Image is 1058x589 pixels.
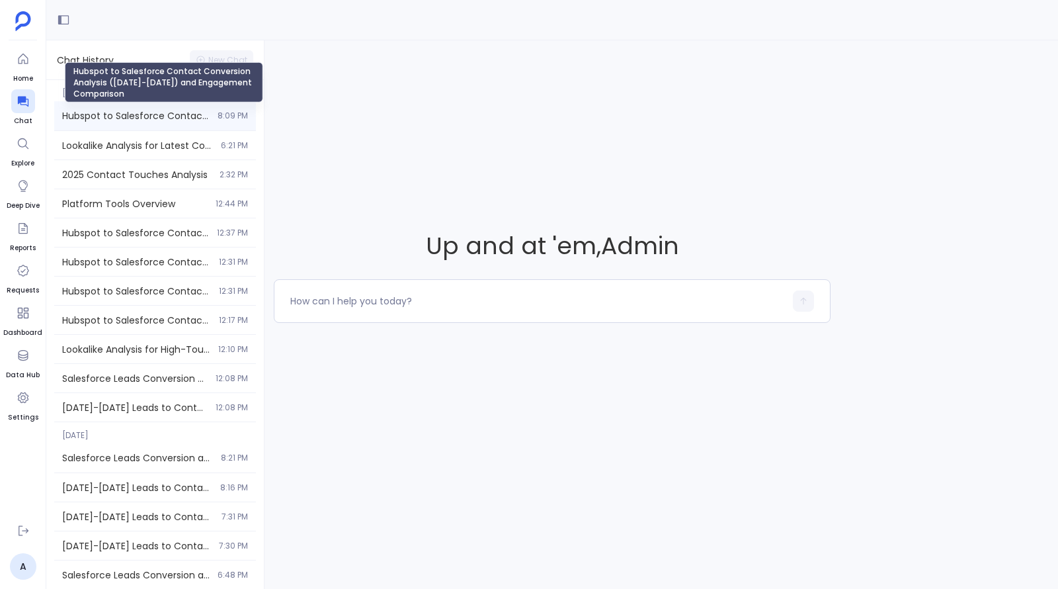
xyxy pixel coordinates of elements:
span: 12:10 PM [218,344,248,355]
span: 12:08 PM [216,373,248,384]
span: Dashboard [3,328,42,338]
span: 12:31 PM [219,257,248,267]
a: Deep Dive [7,174,40,211]
span: Home [11,73,35,84]
span: Lookalike Analysis for High-Touch Contacts [62,343,210,356]
span: Chat History [57,54,114,67]
span: Lookalike Analysis for Latest Contacts [62,139,213,152]
span: 6:21 PM [221,140,248,151]
span: Platform Tools Overview [62,197,208,210]
span: Salesforce Leads Conversion and Engagement Analysis (2023-2024) [62,568,210,582]
img: petavue logo [15,11,31,31]
span: [DATE] [54,422,256,441]
span: Hubspot to Salesforce Contact Conversion Analysis (2023-2024) and Engagement Comparison [62,226,209,240]
a: Requests [7,259,39,296]
span: Explore [11,158,35,169]
span: Hubspot to Salesforce Contact Conversion Analysis (2023-2024) and Engagement Comparison [62,314,211,327]
a: Reports [10,216,36,253]
span: 8:09 PM [218,111,248,121]
span: Salesforce Leads Conversion and Engagement Analysis (2023-2024) [62,372,208,385]
span: Reports [10,243,36,253]
span: 6:48 PM [218,570,248,580]
a: Chat [11,89,35,126]
span: Up and at 'em , Admin [274,229,831,263]
span: 2023-2024 Leads to Contacts Conversion [62,481,212,494]
a: Data Hub [6,343,40,381]
span: Hubspot to Salesforce Contact Conversion Analysis (2023-2024) and Engagement Comparison [62,255,211,269]
span: 12:44 PM [216,199,248,209]
span: Salesforce Leads Conversion and Engagement Analysis (2023-2024) [62,451,213,465]
a: Home [11,47,35,84]
span: 7:31 PM [222,512,248,522]
span: Requests [7,285,39,296]
span: 12:37 PM [217,228,248,238]
span: 8:16 PM [220,482,248,493]
span: 7:30 PM [219,541,248,551]
span: Chat [11,116,35,126]
a: A [10,553,36,580]
span: 12:31 PM [219,286,248,296]
span: 2023-2024 Leads to Contacts Conversion [62,510,214,523]
span: [DATE] [54,80,256,99]
span: Hubspot to Salesforce Contact Conversion Analysis (2023-2024) and Engagement Comparison [62,285,211,298]
span: Settings [8,412,38,423]
span: 2:32 PM [220,169,248,180]
div: Hubspot to Salesforce Contact Conversion Analysis ([DATE]-[DATE]) and Engagement Comparison [65,62,263,102]
span: 2023-2024 Leads to Contacts Conversion [62,539,211,553]
span: 8:21 PM [221,453,248,463]
a: Explore [11,132,35,169]
span: 12:17 PM [219,315,248,326]
span: 2023-2024 Leads to Contacts Conversion [62,401,208,414]
a: Settings [8,386,38,423]
span: Data Hub [6,370,40,381]
span: 12:08 PM [216,402,248,413]
span: Deep Dive [7,201,40,211]
span: 2025 Contact Touches Analysis [62,168,212,181]
span: Hubspot to Salesforce Contact Conversion Analysis (2023-2024) and Engagement Comparison [62,109,210,122]
a: Dashboard [3,301,42,338]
